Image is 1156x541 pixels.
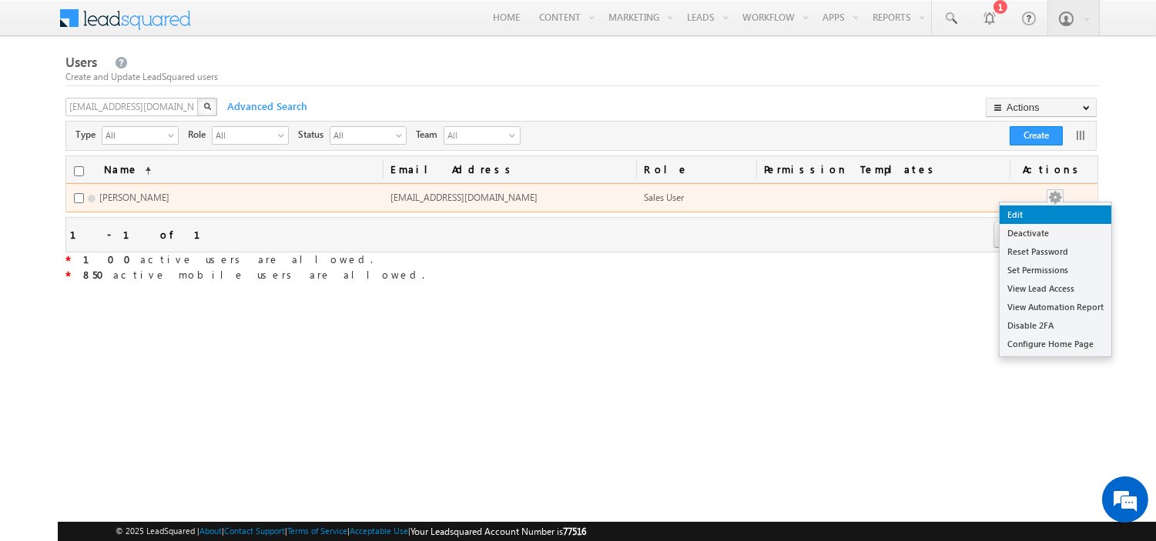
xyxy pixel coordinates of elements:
[102,127,166,142] span: All
[203,102,211,110] img: Search
[396,131,408,139] span: select
[756,156,1010,182] span: Permission Templates
[75,128,102,142] span: Type
[383,156,636,182] a: Email Address
[199,526,222,536] a: About
[444,127,506,144] span: All
[1000,205,1111,224] a: Edit
[70,225,219,243] div: 1 - 1 of 1
[636,156,756,182] a: Role
[168,131,180,139] span: select
[83,252,140,265] strong: 100
[116,524,586,539] span: © 2025 LeadSquared | | | | |
[65,70,1098,84] div: Create and Update LeadSquared users
[390,192,538,203] span: [EMAIL_ADDRESS][DOMAIN_NAME]
[83,268,424,281] span: active mobile users are allowed.
[993,223,1023,248] a: prev
[1000,279,1111,298] a: View Lead Access
[1010,126,1063,145] button: Create
[83,268,113,281] strong: 850
[298,128,330,142] span: Status
[986,98,1097,117] button: Actions
[644,192,684,203] span: Sales User
[26,81,65,101] img: d_60004797649_company_0_60004797649
[1000,261,1111,279] a: Set Permissions
[96,156,159,182] a: Name
[219,99,312,113] span: Advanced Search
[1000,224,1111,242] a: Deactivate
[224,526,285,536] a: Contact Support
[1010,156,1097,182] span: Actions
[65,53,97,71] span: Users
[330,127,394,142] span: All
[99,192,169,203] span: [PERSON_NAME]
[20,142,281,411] textarea: Type your message and hit 'Enter'
[213,127,276,142] span: All
[83,252,373,265] span: active users are allowed.
[139,165,151,177] span: (sorted ascending)
[1000,242,1111,261] a: Reset Password
[80,81,259,101] div: Chat with us now
[209,424,280,445] em: Start Chat
[993,222,1022,248] span: prev
[278,131,290,139] span: select
[188,128,212,142] span: Role
[350,526,408,536] a: Acceptable Use
[253,8,290,45] div: Minimize live chat window
[287,526,347,536] a: Terms of Service
[563,526,586,537] span: 77516
[416,128,444,142] span: Team
[410,526,586,537] span: Your Leadsquared Account Number is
